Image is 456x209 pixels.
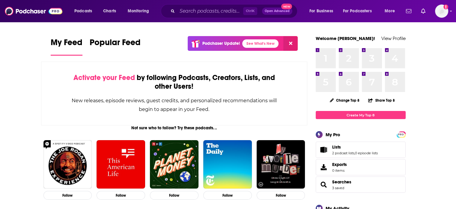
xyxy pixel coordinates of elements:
span: Lists [332,144,341,150]
img: My Favorite Murder with Karen Kilgariff and Georgia Hardstark [257,140,305,189]
img: This American Life [97,140,145,189]
img: Planet Money [150,140,198,189]
span: Activate your Feed [73,73,135,82]
a: Exports [316,159,406,175]
span: 0 items [332,168,347,173]
a: Show notifications dropdown [419,6,428,16]
span: Charts [103,7,116,15]
span: Exports [332,162,347,167]
a: Create My Top 8 [316,111,406,119]
a: Lists [332,144,378,150]
img: Podchaser - Follow, Share and Rate Podcasts [5,5,62,17]
span: Logged in as gbrussel [435,5,448,18]
span: For Business [309,7,333,15]
img: The Daily [203,140,252,189]
a: My Feed [51,37,82,56]
span: Lists [316,142,406,158]
span: Popular Feed [90,37,141,51]
p: Podchaser Update! [202,41,240,46]
a: Popular Feed [90,37,141,56]
a: See What's New [242,39,279,48]
div: by following Podcasts, Creators, Lists, and other Users! [71,73,277,91]
button: Follow [150,191,198,200]
div: My Pro [326,132,340,137]
a: Welcome [PERSON_NAME]! [316,35,375,41]
button: open menu [380,6,402,16]
a: Lists [318,146,330,154]
button: Show profile menu [435,5,448,18]
span: Podcasts [74,7,92,15]
div: Search podcasts, credits, & more... [166,4,303,18]
svg: Add a profile image [443,5,448,9]
button: Follow [257,191,305,200]
button: open menu [339,6,380,16]
span: More [385,7,395,15]
span: Monitoring [128,7,149,15]
a: View Profile [381,35,406,41]
button: Follow [43,191,92,200]
button: Follow [203,191,252,200]
img: The Joe Rogan Experience [43,140,92,189]
span: Searches [316,177,406,193]
div: Not sure who to follow? Try these podcasts... [41,125,308,131]
button: open menu [70,6,100,16]
button: open menu [124,6,157,16]
a: 2 podcast lists [332,151,354,155]
a: Searches [332,179,351,185]
a: Show notifications dropdown [404,6,414,16]
a: Charts [99,6,120,16]
span: Open Advanced [265,10,290,13]
a: Searches [318,180,330,189]
a: 0 episode lists [355,151,378,155]
a: 3 saved [332,186,344,190]
button: Share Top 8 [368,94,395,106]
input: Search podcasts, credits, & more... [177,6,243,16]
span: Ctrl K [243,7,257,15]
div: New releases, episode reviews, guest credits, and personalized recommendations will begin to appe... [71,96,277,114]
button: open menu [305,6,341,16]
span: PRO [398,132,405,137]
span: Exports [318,163,330,171]
button: Follow [97,191,145,200]
span: New [281,4,292,9]
button: Change Top 8 [326,97,363,104]
img: User Profile [435,5,448,18]
button: Open AdvancedNew [262,8,292,15]
a: PRO [398,132,405,137]
span: For Podcasters [343,7,372,15]
span: My Feed [51,37,82,51]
